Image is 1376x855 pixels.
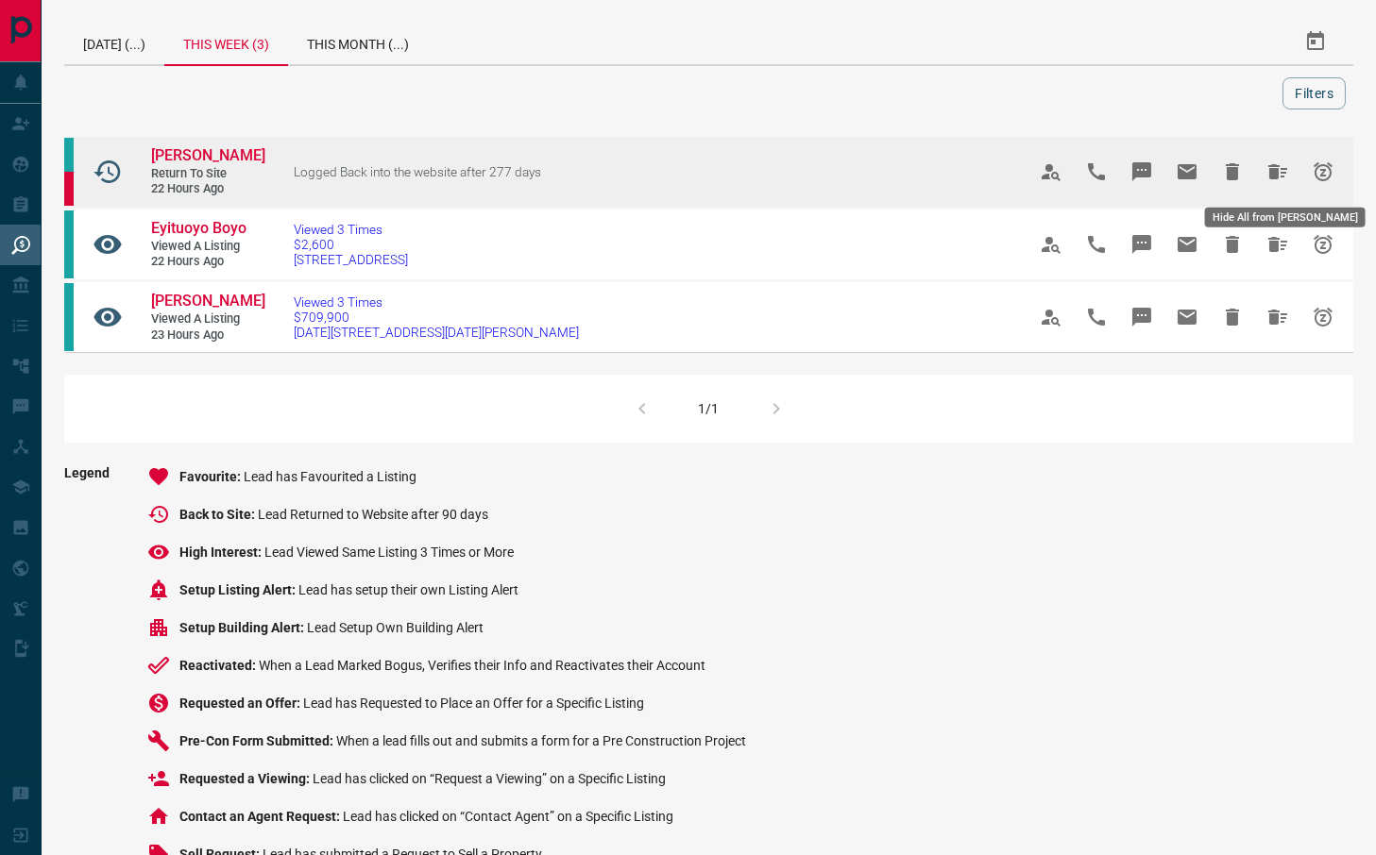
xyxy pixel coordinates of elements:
[151,181,264,197] span: 22 hours ago
[179,469,244,484] span: Favourite
[298,582,518,597] span: Lead has setup their own Listing Alert
[1119,222,1164,267] span: Message
[64,210,74,278] div: condos.ca
[1210,294,1255,340] span: Hide
[179,545,264,560] span: High Interest
[1028,294,1074,340] span: View Profile
[64,172,74,206] div: property.ca
[179,658,259,673] span: Reactivated
[1119,149,1164,194] span: Message
[151,239,264,255] span: Viewed a Listing
[64,283,74,351] div: condos.ca
[151,219,246,237] span: Eyituoyo Boyo
[336,733,746,748] span: When a lead fills out and submits a form for a Pre Construction Project
[1074,149,1119,194] span: Call
[343,809,673,824] span: Lead has clicked on “Contact Agent” on a Specific Listing
[1119,294,1164,340] span: Message
[151,254,264,270] span: 22 hours ago
[179,771,313,786] span: Requested a Viewing
[179,809,343,824] span: Contact an Agent Request
[294,325,579,340] span: [DATE][STREET_ADDRESS][DATE][PERSON_NAME]
[294,310,579,325] span: $709,900
[151,292,264,311] a: [PERSON_NAME]
[1164,222,1210,267] span: Email
[307,620,484,635] span: Lead Setup Own Building Alert
[179,620,307,635] span: Setup Building Alert
[64,138,74,172] div: condos.ca
[294,222,408,267] a: Viewed 3 Times$2,600[STREET_ADDRESS]
[294,252,408,267] span: [STREET_ADDRESS]
[1074,294,1119,340] span: Call
[288,19,428,64] div: This Month (...)
[179,733,336,748] span: Pre-Con Form Submitted
[1283,77,1346,109] button: Filters
[1255,149,1300,194] span: Hide All from Maxine Caines
[294,164,541,179] span: Logged Back into the website after 277 days
[294,237,408,252] span: $2,600
[294,294,579,310] span: Viewed 3 Times
[303,696,644,711] span: Lead has Requested to Place an Offer for a Specific Listing
[151,327,264,344] span: 23 hours ago
[1300,149,1346,194] span: Snooze
[1255,222,1300,267] span: Hide All from Eyituoyo Boyo
[1210,222,1255,267] span: Hide
[1028,149,1074,194] span: View Profile
[1205,208,1366,227] div: Hide All from [PERSON_NAME]
[699,401,720,416] div: 1/1
[1074,222,1119,267] span: Call
[1210,149,1255,194] span: Hide
[151,146,264,166] a: [PERSON_NAME]
[1164,294,1210,340] span: Email
[259,658,705,673] span: When a Lead Marked Bogus, Verifies their Info and Reactivates their Account
[64,19,164,64] div: [DATE] (...)
[164,19,288,66] div: This Week (3)
[1028,222,1074,267] span: View Profile
[179,696,303,711] span: Requested an Offer
[179,507,258,522] span: Back to Site
[151,292,265,310] span: [PERSON_NAME]
[1255,294,1300,340] span: Hide All from Mirjana Wheeler
[244,469,416,484] span: Lead has Favourited a Listing
[151,311,264,327] span: Viewed a Listing
[151,219,264,239] a: Eyituoyo Boyo
[1300,294,1346,340] span: Snooze
[294,294,579,340] a: Viewed 3 Times$709,900[DATE][STREET_ADDRESS][DATE][PERSON_NAME]
[264,545,514,560] span: Lead Viewed Same Listing 3 Times or More
[258,507,488,522] span: Lead Returned to Website after 90 days
[179,582,298,597] span: Setup Listing Alert
[151,146,265,164] span: [PERSON_NAME]
[294,222,408,237] span: Viewed 3 Times
[1293,19,1338,64] button: Select Date Range
[1164,149,1210,194] span: Email
[1300,222,1346,267] span: Snooze
[151,166,264,182] span: Return to Site
[313,771,666,786] span: Lead has clicked on “Request a Viewing” on a Specific Listing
